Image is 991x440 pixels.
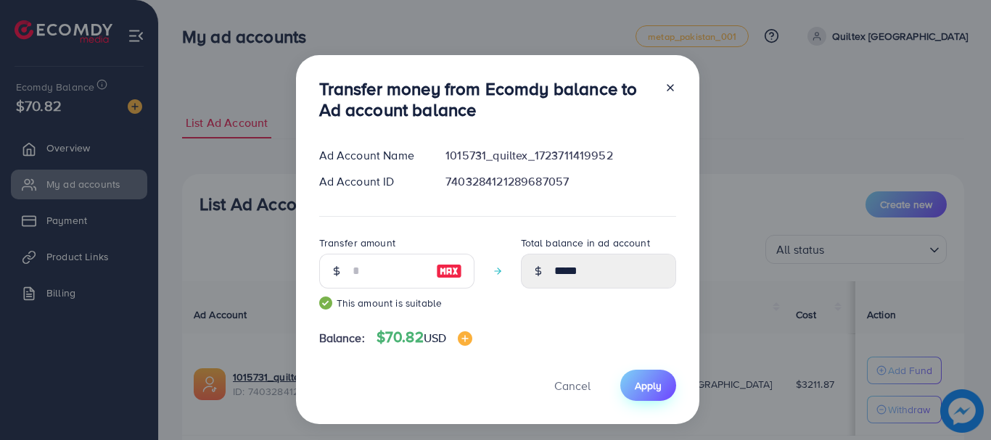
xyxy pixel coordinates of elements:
[635,378,662,393] span: Apply
[377,328,472,346] h4: $70.82
[521,236,650,250] label: Total balance in ad account
[436,262,462,280] img: image
[319,296,332,310] img: guide
[319,296,474,310] small: This amount is suitable
[620,370,676,401] button: Apply
[434,173,687,190] div: 7403284121289687057
[434,147,687,164] div: 1015731_quiltex_1723711419952
[554,378,591,394] span: Cancel
[424,330,446,346] span: USD
[308,173,435,190] div: Ad Account ID
[319,78,653,120] h3: Transfer money from Ecomdy balance to Ad account balance
[319,236,395,250] label: Transfer amount
[308,147,435,164] div: Ad Account Name
[458,331,472,346] img: image
[536,370,609,401] button: Cancel
[319,330,365,346] span: Balance:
